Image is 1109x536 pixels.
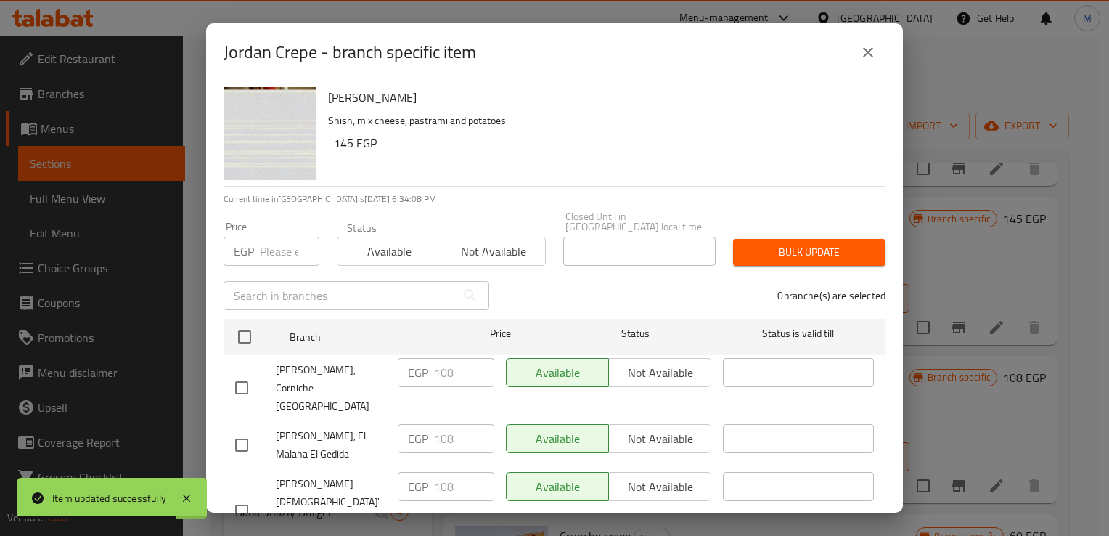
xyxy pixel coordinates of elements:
input: Please enter price [260,237,319,266]
h6: 145 EGP [334,133,874,153]
span: Status is valid till [723,325,874,343]
span: Available [343,241,435,262]
span: Not available [447,241,539,262]
p: 0 branche(s) are selected [777,288,885,303]
p: EGP [408,430,428,447]
button: Available [337,237,441,266]
p: EGP [408,364,428,381]
img: Jordan Crepe [224,87,316,180]
button: Not available [441,237,545,266]
p: Current time in [GEOGRAPHIC_DATA] is [DATE] 6:34:08 PM [224,192,885,206]
div: Item updated successfully [52,490,166,506]
input: Search in branches [224,281,456,310]
p: EGP [234,243,254,260]
span: [PERSON_NAME], Corniche - [GEOGRAPHIC_DATA] [276,361,386,415]
p: EGP [408,478,428,495]
h2: Jordan Crepe - branch specific item [224,41,476,64]
span: Price [452,325,549,343]
button: Bulk update [733,239,885,266]
h6: [PERSON_NAME] [328,87,874,107]
button: close [851,35,885,70]
input: Please enter price [434,358,494,387]
span: Branch [290,328,441,346]
input: Please enter price [434,472,494,501]
span: Status [560,325,711,343]
span: [PERSON_NAME], El Malaha El Gedida [276,427,386,463]
input: Please enter price [434,424,494,453]
span: Bulk update [745,243,874,261]
p: Shish, mix cheese, pastrami and potatoes [328,112,874,130]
